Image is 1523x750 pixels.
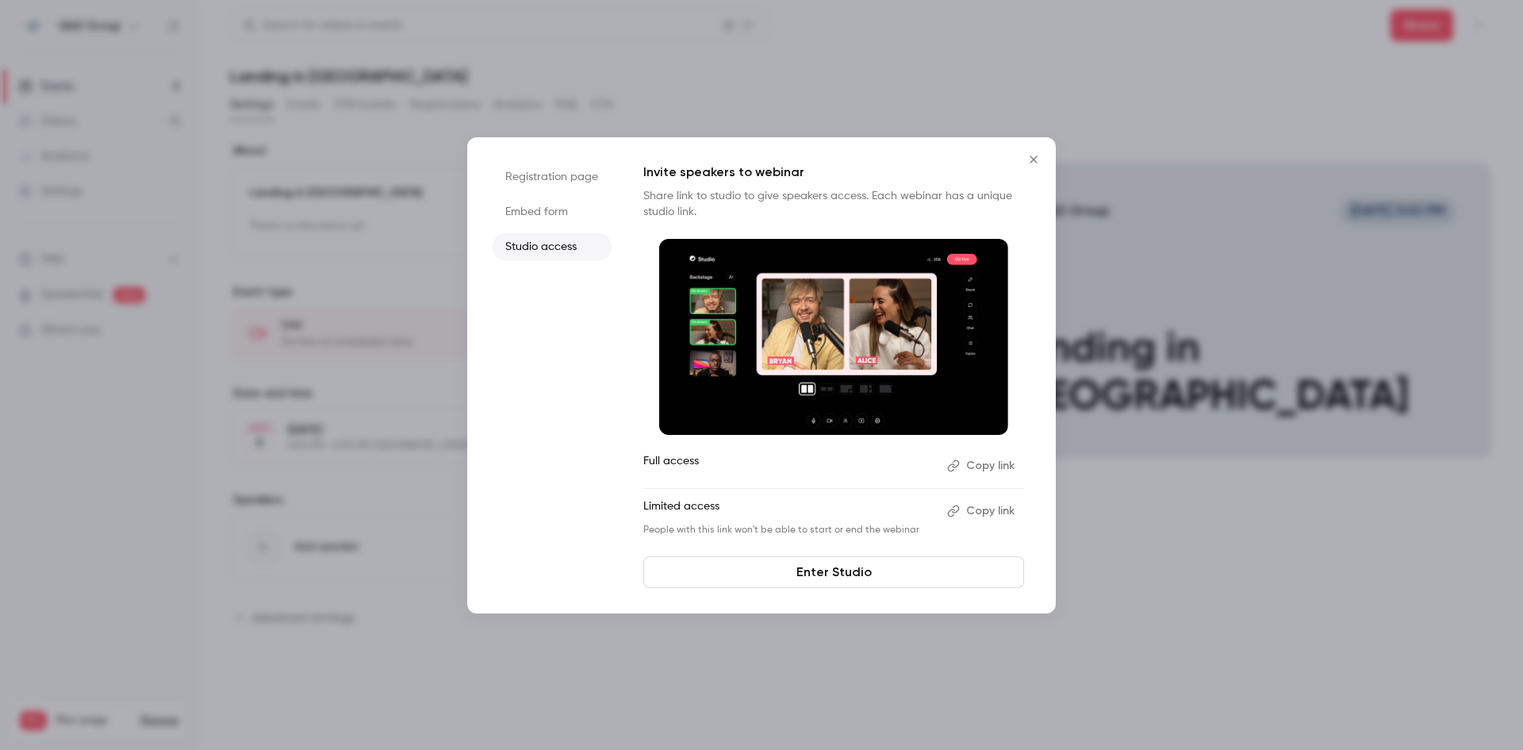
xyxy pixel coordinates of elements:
a: Enter Studio [643,556,1024,588]
p: Share link to studio to give speakers access. Each webinar has a unique studio link. [643,188,1024,220]
p: People with this link won't be able to start or end the webinar [643,524,934,537]
li: Embed form [493,198,612,226]
button: Copy link [941,498,1024,524]
p: Limited access [643,498,934,524]
button: Close [1018,144,1049,175]
p: Full access [643,453,934,479]
li: Studio access [493,233,612,261]
button: Copy link [941,453,1024,479]
img: Invite speakers to webinar [659,239,1008,436]
li: Registration page [493,163,612,191]
p: Invite speakers to webinar [643,163,1024,182]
